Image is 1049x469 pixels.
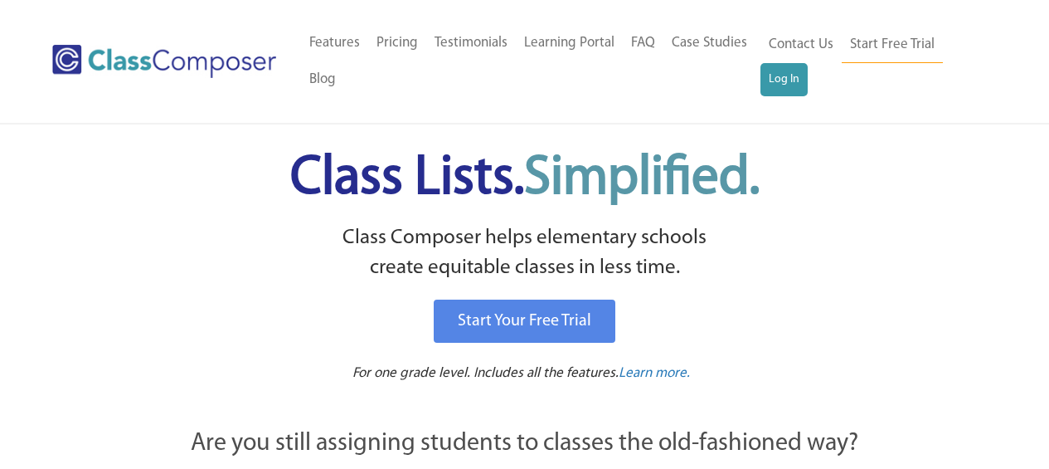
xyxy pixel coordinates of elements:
[458,313,591,330] span: Start Your Free Trial
[52,45,276,78] img: Class Composer
[619,366,690,380] span: Learn more.
[290,152,760,206] span: Class Lists.
[524,152,760,206] span: Simplified.
[842,27,943,64] a: Start Free Trial
[102,426,948,462] p: Are you still assigning students to classes the old-fashioned way?
[760,27,984,96] nav: Header Menu
[619,364,690,384] a: Learn more.
[301,25,368,61] a: Features
[516,25,623,61] a: Learning Portal
[426,25,516,61] a: Testimonials
[352,366,619,380] span: For one grade level. Includes all the features.
[368,25,426,61] a: Pricing
[623,25,663,61] a: FAQ
[663,25,755,61] a: Case Studies
[760,63,808,96] a: Log In
[301,61,344,98] a: Blog
[434,300,615,343] a: Start Your Free Trial
[301,25,760,98] nav: Header Menu
[100,223,950,284] p: Class Composer helps elementary schools create equitable classes in less time.
[760,27,842,63] a: Contact Us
